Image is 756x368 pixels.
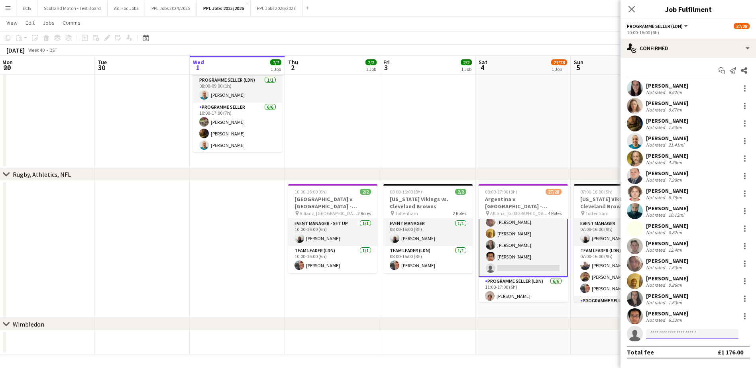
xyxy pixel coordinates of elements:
[479,196,568,210] h3: Argentina v [GEOGRAPHIC_DATA] - Allianz, [GEOGRAPHIC_DATA] - 15:10 KO
[552,66,567,72] div: 1 Job
[646,177,667,183] div: Not rated
[390,189,422,195] span: 08:00-16:00 (8h)
[145,0,197,16] button: PPL Jobs 2024/2025
[646,135,688,142] div: [PERSON_NAME]
[383,196,473,210] h3: [US_STATE] Vikings vs. Cleveland Browns
[461,59,472,65] span: 2/2
[585,210,609,216] span: Tottenham
[383,184,473,273] app-job-card: 08:00-16:00 (8h)2/2[US_STATE] Vikings vs. Cleveland Browns Tottenham2 RolesEvent Manager1/108:00-...
[485,189,517,195] span: 08:00-17:00 (9h)
[287,63,298,72] span: 2
[59,18,84,28] a: Comms
[546,189,562,195] span: 27/28
[295,189,327,195] span: 10:00-16:00 (6h)
[646,100,688,107] div: [PERSON_NAME]
[461,66,471,72] div: 1 Job
[197,0,251,16] button: PPL Jobs 2025/2026
[574,184,663,302] app-job-card: 07:00-16:00 (9h)14/14[US_STATE] Vikings vs. Cleveland Browns Tottenham3 RolesEvent Manager1/107:0...
[6,46,25,54] div: [DATE]
[395,210,418,216] span: Tottenham
[288,59,298,66] span: Thu
[22,18,38,28] a: Edit
[734,23,750,29] span: 27/28
[193,76,282,103] app-card-role: Programme Seller (LDN)1/108:00-09:00 (1h)[PERSON_NAME]
[667,89,683,95] div: 6.62mi
[667,159,683,165] div: 4.26mi
[574,196,663,210] h3: [US_STATE] Vikings vs. Cleveland Browns
[667,317,683,323] div: 6.52mi
[16,0,37,16] button: ECB
[366,66,376,72] div: 1 Job
[627,23,689,29] button: Programme Seller (LDN)
[667,247,683,253] div: 13.4mi
[49,47,57,53] div: BST
[627,29,750,35] div: 10:00-16:00 (6h)
[193,34,282,152] app-job-card: In progress08:00-17:00 (9h)7/7(M) Eng v SA 2nd ODI - Lord's - Correction of Pay Rate Lord's2 Role...
[1,63,13,72] span: 29
[646,257,688,264] div: [PERSON_NAME]
[574,246,663,296] app-card-role: Team Leader (LDN)3/307:00-16:00 (9h)[PERSON_NAME][PERSON_NAME][PERSON_NAME]
[646,212,667,218] div: Not rated
[667,194,683,200] div: 5.78mi
[96,63,107,72] span: 30
[63,19,81,26] span: Comms
[646,159,667,165] div: Not rated
[646,310,688,317] div: [PERSON_NAME]
[646,222,688,229] div: [PERSON_NAME]
[718,348,743,356] div: £1 176.00
[646,142,667,148] div: Not rated
[580,189,613,195] span: 07:00-16:00 (9h)
[98,59,107,66] span: Tue
[477,63,487,72] span: 4
[288,219,377,246] app-card-role: Event Manager - Set up1/110:00-16:00 (6h)[PERSON_NAME]
[646,240,688,247] div: [PERSON_NAME]
[646,107,667,113] div: Not rated
[3,18,21,28] a: View
[193,59,204,66] span: Wed
[13,320,44,328] div: Wimbledon
[288,196,377,210] h3: [GEOGRAPHIC_DATA] v [GEOGRAPHIC_DATA] - Allianz, [GEOGRAPHIC_DATA] - Setup
[667,229,683,235] div: 0.82mi
[383,219,473,246] app-card-role: Event Manager1/108:00-16:00 (8h)[PERSON_NAME]
[26,19,35,26] span: Edit
[108,0,145,16] button: Ad Hoc Jobs
[479,59,487,66] span: Sat
[479,184,568,302] div: 08:00-17:00 (9h)27/28Argentina v [GEOGRAPHIC_DATA] - Allianz, [GEOGRAPHIC_DATA] - 15:10 KO Allian...
[667,107,683,113] div: 0.67mi
[646,205,688,212] div: [PERSON_NAME]
[574,59,583,66] span: Sun
[382,63,390,72] span: 3
[37,0,108,16] button: Scotland Match - Test Board
[6,19,18,26] span: View
[383,246,473,273] app-card-role: Team Leader (LDN)1/108:00-16:00 (8h)[PERSON_NAME]
[646,229,667,235] div: Not rated
[646,89,667,95] div: Not rated
[300,210,357,216] span: Allianz, [GEOGRAPHIC_DATA]
[551,59,567,65] span: 27/28
[627,23,683,29] span: Programme Seller (LDN)
[574,219,663,246] app-card-role: Event Manager1/107:00-16:00 (9h)[PERSON_NAME]
[667,212,686,218] div: 10.13mi
[667,142,686,148] div: 21.41mi
[646,292,688,299] div: [PERSON_NAME]
[646,187,688,194] div: [PERSON_NAME]
[453,210,466,216] span: 2 Roles
[646,117,688,124] div: [PERSON_NAME]
[479,277,568,362] app-card-role: Programme Seller (LDN)6/611:00-17:00 (6h)[PERSON_NAME]
[288,246,377,273] app-card-role: Team Leader (LDN)1/110:00-16:00 (6h)[PERSON_NAME]
[2,59,13,66] span: Mon
[667,124,683,130] div: 1.63mi
[621,39,756,58] div: Confirmed
[573,63,583,72] span: 5
[646,282,667,288] div: Not rated
[646,152,688,159] div: [PERSON_NAME]
[646,247,667,253] div: Not rated
[667,299,683,305] div: 1.63mi
[43,19,55,26] span: Jobs
[270,59,281,65] span: 7/7
[383,59,390,66] span: Fri
[646,124,667,130] div: Not rated
[490,210,548,216] span: Allianz, [GEOGRAPHIC_DATA]
[667,264,683,270] div: 1.63mi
